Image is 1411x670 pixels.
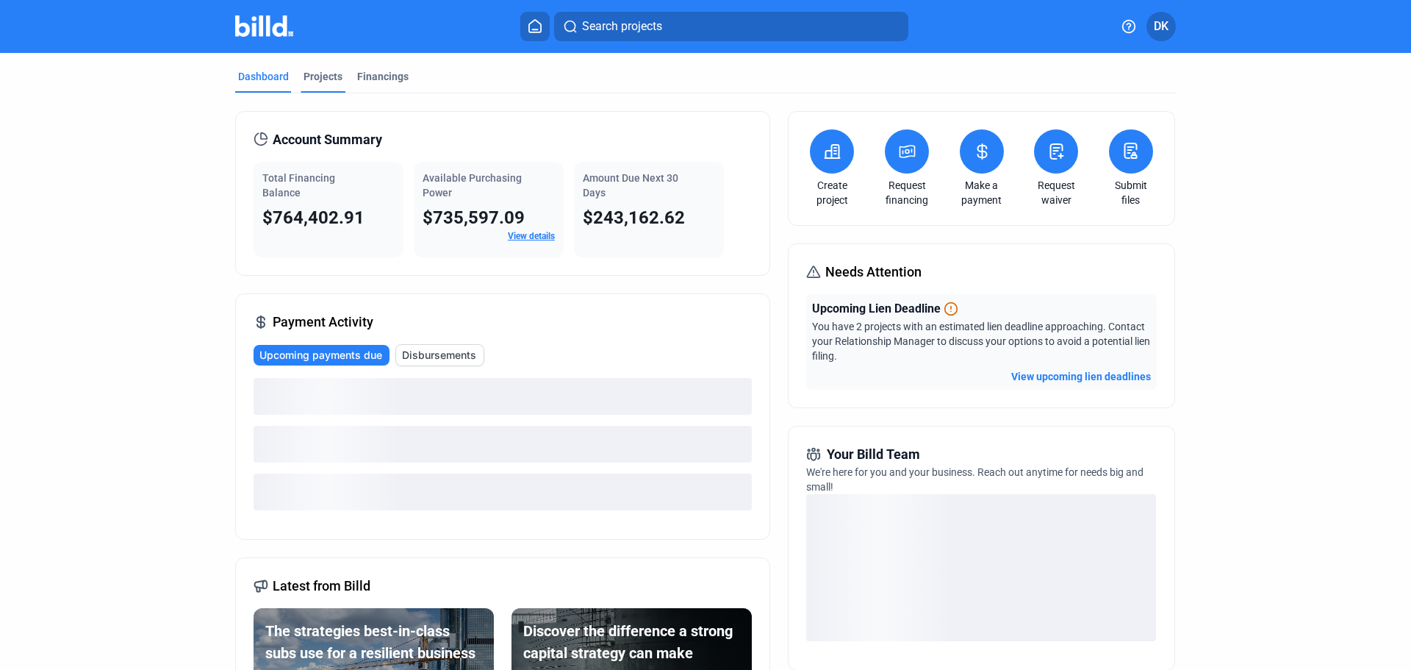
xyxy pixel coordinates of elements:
[357,69,409,84] div: Financings
[583,207,685,228] span: $243,162.62
[812,300,941,318] span: Upcoming Lien Deadline
[827,444,920,465] span: Your Billd Team
[1011,369,1151,384] button: View upcoming lien deadlines
[402,348,476,363] span: Disbursements
[235,15,293,37] img: Billd Company Logo
[262,207,365,228] span: $764,402.91
[956,178,1008,207] a: Make a payment
[806,178,858,207] a: Create project
[254,378,752,415] div: loading
[304,69,342,84] div: Projects
[1146,12,1176,41] button: DK
[238,69,289,84] div: Dashboard
[806,466,1143,493] span: We're here for you and your business. Reach out anytime for needs big and small!
[582,18,662,35] span: Search projects
[1030,178,1082,207] a: Request waiver
[265,620,482,664] div: The strategies best-in-class subs use for a resilient business
[273,312,373,332] span: Payment Activity
[262,172,335,199] span: Total Financing Balance
[423,207,525,228] span: $735,597.09
[273,129,382,150] span: Account Summary
[273,576,370,596] span: Latest from Billd
[523,620,740,664] div: Discover the difference a strong capital strategy can make
[812,321,1150,362] span: You have 2 projects with an estimated lien deadline approaching. Contact your Relationship Manage...
[395,344,484,366] button: Disbursements
[254,345,389,366] button: Upcoming payments due
[254,426,752,463] div: loading
[825,262,922,282] span: Needs Attention
[881,178,933,207] a: Request financing
[1154,18,1168,35] span: DK
[254,474,752,510] div: loading
[554,12,908,41] button: Search projects
[259,348,382,363] span: Upcoming payments due
[806,494,1156,641] div: loading
[1105,178,1157,207] a: Submit files
[508,231,555,241] a: View details
[583,172,678,199] span: Amount Due Next 30 Days
[423,172,522,199] span: Available Purchasing Power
